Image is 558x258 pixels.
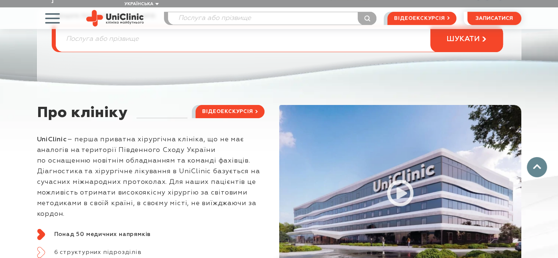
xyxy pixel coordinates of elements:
[387,12,456,25] a: відеоекскурсія
[37,136,260,217] span: – перша приватна хірургічна клініка, що не має аналогів на території Південного Сходу України по ...
[37,247,142,258] a: 6 структурних підрозділів
[475,16,513,21] span: записатися
[37,229,151,240] a: Понад 50 медичних напрямків
[202,105,253,118] span: відеоекскурсія
[430,26,503,52] button: шукати
[37,136,67,143] strong: UniСlinic
[196,105,264,118] a: відеоекскурсія
[168,12,376,25] input: Послуга або прізвище
[86,10,144,26] img: Uniclinic
[446,34,480,44] span: шукати
[56,26,503,52] input: Послуга або прізвище
[124,2,153,6] span: Українська
[467,12,521,25] button: записатися
[37,105,128,132] div: Про клініку
[123,1,159,7] button: Українська
[394,12,445,25] span: відеоекскурсія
